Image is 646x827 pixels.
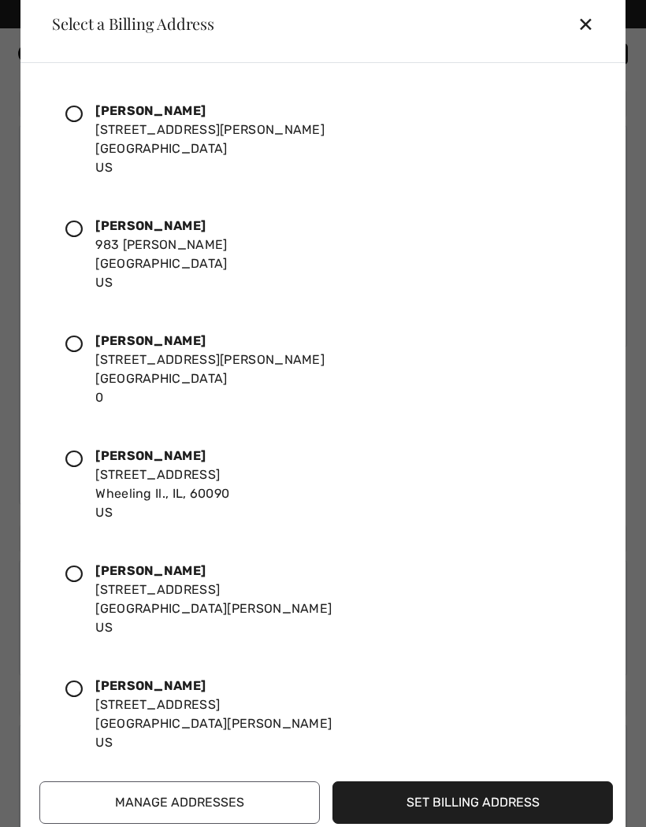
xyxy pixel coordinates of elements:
div: [STREET_ADDRESS] Wheeling Il., IL, 60090 US [95,447,229,522]
div: [STREET_ADDRESS] [GEOGRAPHIC_DATA][PERSON_NAME] US [95,562,332,637]
div: Select a Billing Address [39,16,214,32]
strong: [PERSON_NAME] [95,103,206,118]
div: [STREET_ADDRESS][PERSON_NAME] [GEOGRAPHIC_DATA] 0 [95,332,325,407]
button: Manage Addresses [39,781,320,824]
strong: [PERSON_NAME] [95,333,206,348]
strong: [PERSON_NAME] [95,678,206,693]
div: 983 [PERSON_NAME] [GEOGRAPHIC_DATA] US [95,217,227,292]
strong: [PERSON_NAME] [95,563,206,578]
strong: [PERSON_NAME] [95,448,206,463]
button: Set Billing Address [332,781,613,824]
div: [STREET_ADDRESS][PERSON_NAME] [GEOGRAPHIC_DATA] US [95,102,325,177]
div: ✕ [577,7,607,40]
div: [STREET_ADDRESS] [GEOGRAPHIC_DATA][PERSON_NAME] US [95,677,332,752]
strong: [PERSON_NAME] [95,218,206,233]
